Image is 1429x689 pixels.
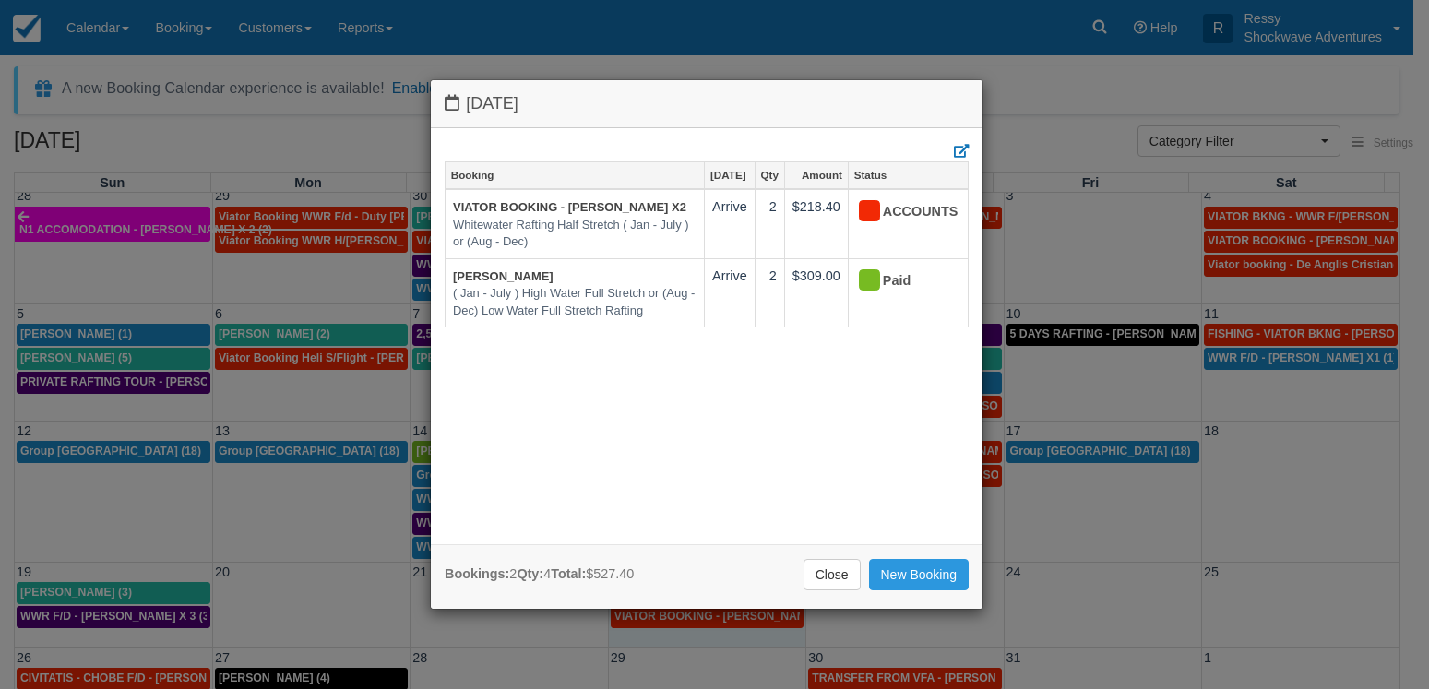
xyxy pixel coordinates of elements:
h4: [DATE] [445,94,969,113]
div: ACCOUNTS [856,197,945,227]
a: New Booking [869,559,970,590]
a: [PERSON_NAME] [453,269,554,283]
a: VIATOR BOOKING - [PERSON_NAME] X2 [453,200,686,214]
div: 2 4 $527.40 [445,564,634,584]
td: 2 [755,258,784,327]
div: Paid [856,267,945,296]
a: Booking [446,162,704,188]
em: ( Jan - July ) High Water Full Stretch or (Aug - Dec) Low Water Full Stretch Rafting [453,285,697,319]
a: Qty [756,162,784,188]
a: Amount [785,162,848,188]
a: Close [804,559,861,590]
strong: Total: [551,566,586,581]
strong: Bookings: [445,566,509,581]
td: Arrive [705,189,756,258]
td: Arrive [705,258,756,327]
a: [DATE] [705,162,755,188]
a: Status [849,162,968,188]
td: $218.40 [784,189,848,258]
strong: Qty: [517,566,543,581]
em: Whitewater Rafting Half Stretch ( Jan - July ) or (Aug - Dec) [453,217,697,251]
td: $309.00 [784,258,848,327]
td: 2 [755,189,784,258]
